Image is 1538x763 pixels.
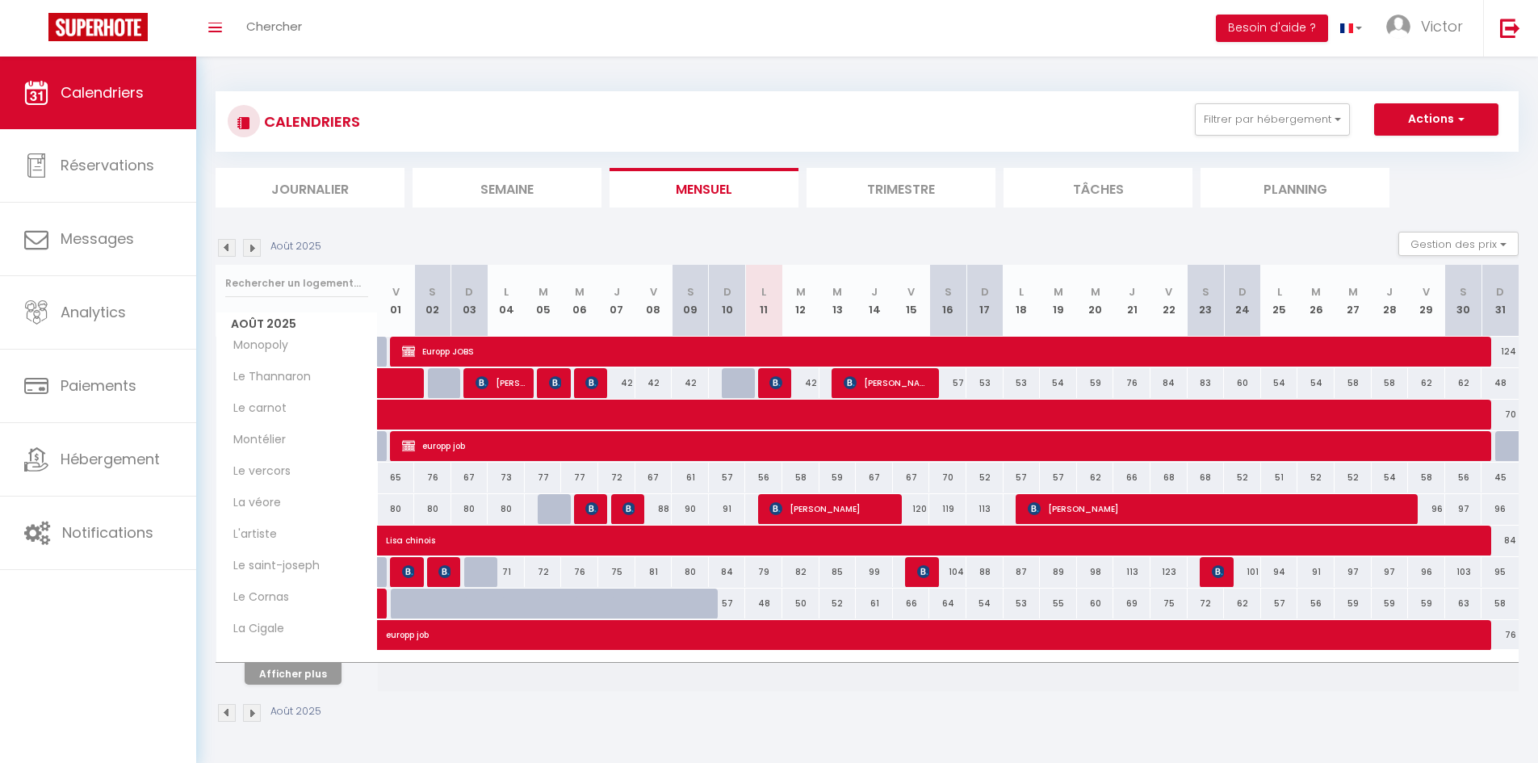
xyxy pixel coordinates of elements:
div: 76 [414,463,451,493]
p: Août 2025 [270,239,321,254]
abbr: M [796,284,806,300]
div: 55 [1040,589,1077,618]
div: 54 [966,589,1004,618]
th: 26 [1297,265,1335,337]
div: 103 [1445,557,1482,587]
span: La véore [219,494,285,512]
abbr: D [1496,284,1504,300]
div: 75 [598,557,635,587]
div: 63 [1445,589,1482,618]
span: Messages [61,228,134,249]
th: 24 [1224,265,1261,337]
div: 75 [1150,589,1188,618]
div: 80 [451,494,488,524]
div: 52 [1335,463,1372,493]
span: Valiantsina Shchepko [622,493,635,524]
span: Lisa chinois [386,517,1500,547]
span: Analytics [61,302,126,322]
th: 02 [414,265,451,337]
abbr: S [1460,284,1467,300]
span: europp job [386,611,1500,642]
div: 82 [782,557,819,587]
span: [PERSON_NAME] [844,367,930,398]
abbr: D [723,284,731,300]
div: 54 [1261,368,1298,398]
div: 66 [1113,463,1150,493]
div: 66 [893,589,930,618]
div: 81 [635,557,673,587]
div: 77 [525,463,562,493]
div: 76 [561,557,598,587]
div: 57 [709,463,746,493]
div: 51 [1261,463,1298,493]
input: Rechercher un logement... [225,269,368,298]
span: Le vercors [219,463,295,480]
div: 58 [1335,368,1372,398]
div: 52 [1224,463,1261,493]
div: 53 [966,368,1004,398]
div: 88 [966,557,1004,587]
button: Afficher plus [245,663,342,685]
img: ... [1386,15,1410,39]
abbr: J [1386,284,1393,300]
div: 84 [709,557,746,587]
span: Paiements [61,375,136,396]
th: 14 [856,265,893,337]
div: 97 [1372,557,1409,587]
button: Gestion des prix [1398,232,1519,256]
div: 69 [1113,589,1150,618]
div: 59 [819,463,857,493]
div: 120 [893,494,930,524]
div: 62 [1224,589,1261,618]
th: 18 [1004,265,1041,337]
th: 04 [488,265,525,337]
span: [PERSON_NAME] [402,556,414,587]
div: 124 [1481,337,1519,367]
abbr: L [1277,284,1282,300]
th: 08 [635,265,673,337]
div: 96 [1481,494,1519,524]
li: Semaine [413,168,601,208]
h3: CALENDRIERS [260,103,360,140]
span: Hébergement [61,449,160,469]
div: 68 [1150,463,1188,493]
img: logout [1500,18,1520,38]
th: 30 [1445,265,1482,337]
div: 72 [598,463,635,493]
div: 68 [1188,463,1225,493]
div: 54 [1372,463,1409,493]
div: 123 [1150,557,1188,587]
span: Le Thannaron [219,368,315,386]
span: [PERSON_NAME] [438,556,451,587]
th: 16 [929,265,966,337]
div: 59 [1077,368,1114,398]
div: 72 [525,557,562,587]
th: 13 [819,265,857,337]
span: Le carnot [219,400,291,417]
span: Europp JOBS [402,336,1491,367]
div: 58 [1481,589,1519,618]
abbr: D [981,284,989,300]
div: 80 [414,494,451,524]
abbr: M [1311,284,1321,300]
div: 42 [672,368,709,398]
th: 17 [966,265,1004,337]
div: 85 [819,557,857,587]
div: 101 [1224,557,1261,587]
th: 27 [1335,265,1372,337]
abbr: L [1019,284,1024,300]
abbr: S [945,284,952,300]
div: 90 [672,494,709,524]
div: 89 [1040,557,1077,587]
span: [PERSON_NAME] [769,493,893,524]
th: 10 [709,265,746,337]
div: 119 [929,494,966,524]
div: 99 [856,557,893,587]
th: 06 [561,265,598,337]
div: 59 [1372,589,1409,618]
div: 54 [1297,368,1335,398]
abbr: M [1348,284,1358,300]
div: 59 [1408,589,1445,618]
th: 11 [745,265,782,337]
abbr: V [907,284,915,300]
